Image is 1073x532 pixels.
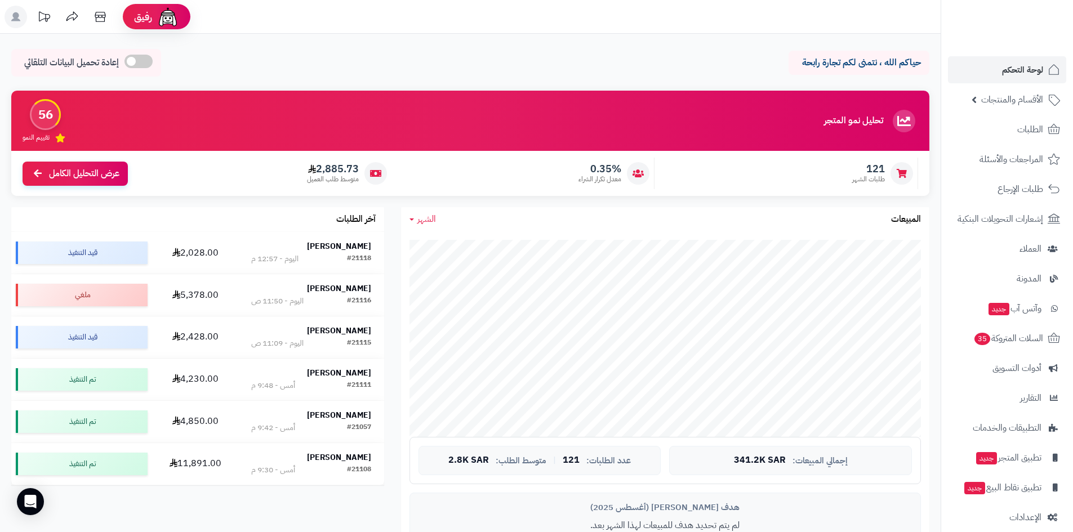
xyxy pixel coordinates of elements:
strong: [PERSON_NAME] [307,283,371,294]
a: الإعدادات [948,504,1066,531]
span: تطبيق نقاط البيع [963,480,1041,495]
span: المدونة [1017,271,1041,287]
a: التطبيقات والخدمات [948,414,1066,441]
span: | [553,456,556,464]
span: 35 [974,333,990,345]
div: أمس - 9:30 م [251,464,295,476]
div: Open Intercom Messenger [17,488,44,515]
a: عرض التحليل الكامل [23,162,128,186]
div: هدف [PERSON_NAME] (أغسطس 2025) [418,502,912,513]
span: 2,885.73 [307,163,359,175]
a: الطلبات [948,116,1066,143]
span: الأقسام والمنتجات [981,92,1043,108]
strong: [PERSON_NAME] [307,451,371,463]
span: 341.2K SAR [734,455,786,466]
span: طلبات الشهر [852,175,885,184]
div: أمس - 9:42 م [251,422,295,433]
a: تطبيق المتجرجديد [948,444,1066,471]
span: الطلبات [1017,122,1043,137]
td: 2,428.00 [152,316,238,358]
span: طلبات الإرجاع [998,181,1043,197]
div: #21057 [347,422,371,433]
span: التطبيقات والخدمات [973,420,1041,436]
span: العملاء [1019,241,1041,257]
span: 2.8K SAR [448,455,489,466]
p: لم يتم تحديد هدف للمبيعات لهذا الشهر بعد. [418,519,912,532]
span: عرض التحليل الكامل [49,167,119,180]
span: جديد [964,482,985,494]
a: أدوات التسويق [948,355,1066,382]
span: 0.35% [578,163,621,175]
a: تحديثات المنصة [30,6,58,31]
div: أمس - 9:48 م [251,380,295,391]
span: الإعدادات [1009,509,1041,525]
td: 4,850.00 [152,401,238,442]
div: اليوم - 11:50 ص [251,296,304,307]
a: طلبات الإرجاع [948,176,1066,203]
a: التقارير [948,385,1066,412]
strong: [PERSON_NAME] [307,367,371,379]
span: متوسط الطلب: [496,456,546,466]
a: المدونة [948,265,1066,292]
div: #21116 [347,296,371,307]
a: تطبيق نقاط البيعجديد [948,474,1066,501]
div: #21111 [347,380,371,391]
div: #21108 [347,464,371,476]
div: تم التنفيذ [16,410,148,433]
span: متوسط طلب العميل [307,175,359,184]
span: تقييم النمو [23,133,50,142]
span: جديد [989,303,1009,315]
strong: [PERSON_NAME] [307,240,371,252]
span: إشعارات التحويلات البنكية [958,211,1043,227]
div: قيد التنفيذ [16,242,148,264]
div: #21118 [347,253,371,265]
td: 2,028.00 [152,232,238,274]
div: تم التنفيذ [16,368,148,391]
span: 121 [852,163,885,175]
a: وآتس آبجديد [948,295,1066,322]
a: العملاء [948,235,1066,262]
h3: تحليل نمو المتجر [824,116,883,126]
a: لوحة التحكم [948,56,1066,83]
td: 5,378.00 [152,274,238,316]
img: ai-face.png [157,6,179,28]
td: 11,891.00 [152,443,238,485]
span: المراجعات والأسئلة [979,151,1043,167]
span: عدد الطلبات: [586,456,631,466]
h3: المبيعات [891,214,921,225]
a: الشهر [409,213,436,226]
img: logo-2.png [996,29,1062,52]
td: 4,230.00 [152,359,238,400]
p: حياكم الله ، نتمنى لكم تجارة رابحة [797,56,921,69]
span: التقارير [1020,390,1041,406]
div: ملغي [16,284,148,306]
span: 121 [563,455,580,466]
span: إعادة تحميل البيانات التلقائي [24,56,119,69]
div: تم التنفيذ [16,453,148,475]
div: قيد التنفيذ [16,326,148,348]
span: معدل تكرار الشراء [578,175,621,184]
span: لوحة التحكم [1002,62,1043,78]
div: #21115 [347,338,371,349]
a: إشعارات التحويلات البنكية [948,205,1066,233]
span: جديد [976,452,997,464]
span: السلات المتروكة [973,330,1043,346]
span: وآتس آب [987,301,1041,316]
span: تطبيق المتجر [975,450,1041,466]
a: السلات المتروكة35 [948,325,1066,352]
div: اليوم - 11:09 ص [251,338,304,349]
span: إجمالي المبيعات: [792,456,848,466]
strong: [PERSON_NAME] [307,409,371,421]
span: رفيق [134,10,152,24]
strong: [PERSON_NAME] [307,325,371,337]
h3: آخر الطلبات [336,214,376,225]
span: الشهر [417,212,436,226]
a: المراجعات والأسئلة [948,146,1066,173]
span: أدوات التسويق [992,360,1041,376]
div: اليوم - 12:57 م [251,253,299,265]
